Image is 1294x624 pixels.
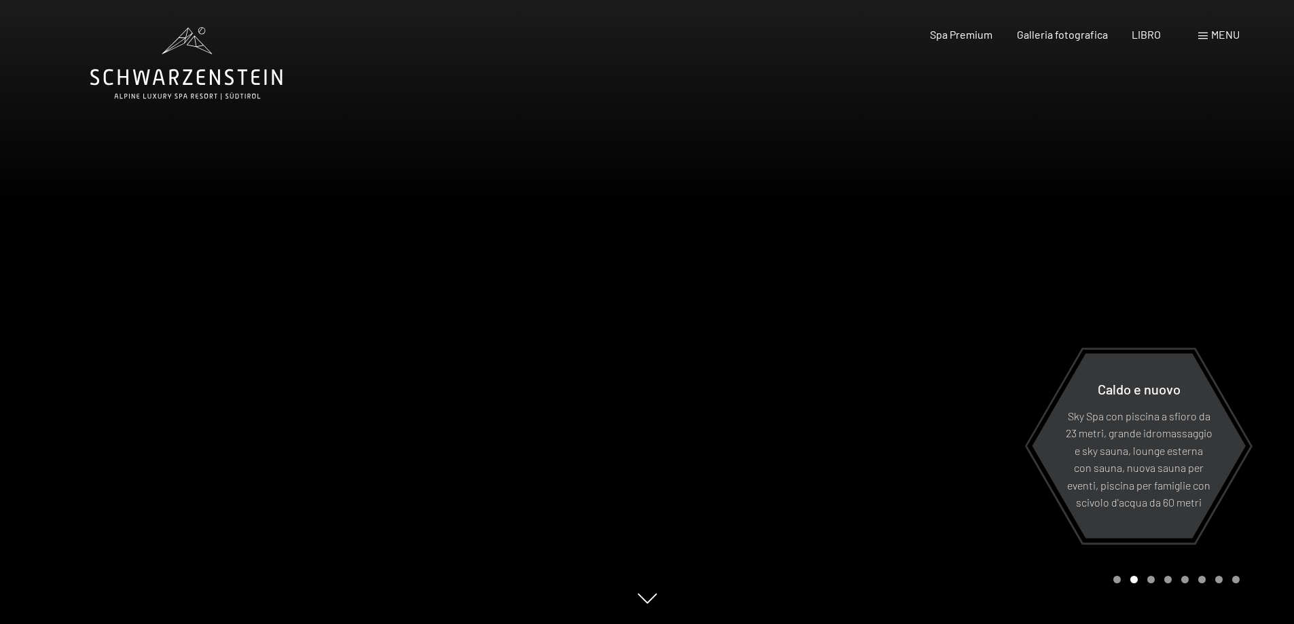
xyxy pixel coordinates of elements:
a: LIBRO [1132,28,1161,41]
a: Caldo e nuovo Sky Spa con piscina a sfioro da 23 metri, grande idromassaggio e sky sauna, lounge ... [1031,352,1246,539]
div: Pagina 8 della giostra [1232,576,1240,583]
a: Galleria fotografica [1017,28,1108,41]
div: Pagina carosello 1 [1113,576,1121,583]
font: Sky Spa con piscina a sfioro da 23 metri, grande idromassaggio e sky sauna, lounge esterna con sa... [1066,409,1212,509]
div: Paginazione carosello [1109,576,1240,583]
div: Pagina 6 della giostra [1198,576,1206,583]
div: Pagina 3 della giostra [1147,576,1155,583]
div: Pagina 4 del carosello [1164,576,1172,583]
a: Spa Premium [930,28,992,41]
div: Carosello Pagina 7 [1215,576,1223,583]
div: Pagina 5 della giostra [1181,576,1189,583]
font: menu [1211,28,1240,41]
font: Caldo e nuovo [1098,380,1181,397]
div: Pagina Carosello 2 (Diapositiva corrente) [1130,576,1138,583]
